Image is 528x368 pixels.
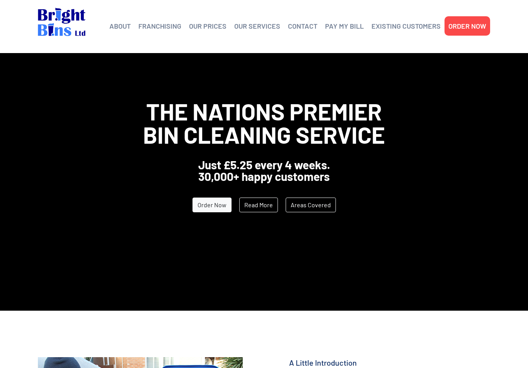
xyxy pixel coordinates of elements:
a: OUR SERVICES [234,20,280,32]
span: The Nations Premier Bin Cleaning Service [143,97,385,148]
a: Read More [239,198,278,212]
a: PAY MY BILL [325,20,364,32]
a: FRANCHISING [138,20,181,32]
a: CONTACT [288,20,317,32]
a: ABOUT [109,20,131,32]
a: ORDER NOW [448,20,486,32]
a: Areas Covered [286,198,336,212]
a: OUR PRICES [189,20,227,32]
a: EXISTING CUSTOMERS [371,20,441,32]
h4: A Little Introduction [289,357,490,368]
a: Order Now [192,198,232,212]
